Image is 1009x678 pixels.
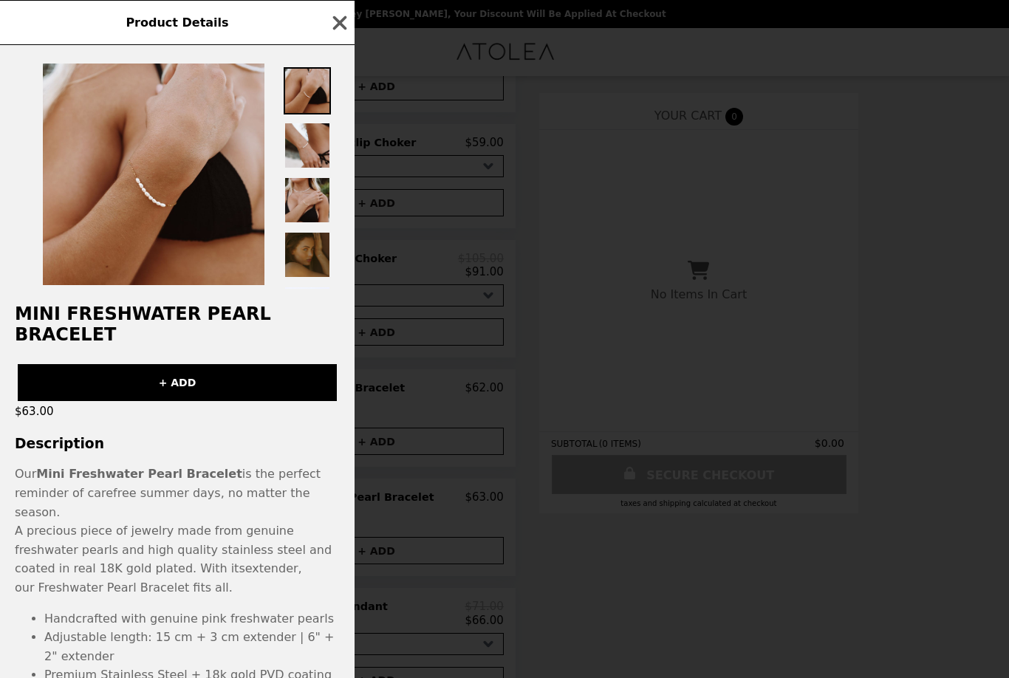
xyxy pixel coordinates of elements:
strong: Mini Freshwater Pearl Bracelet [36,467,242,481]
li: Handcrafted with genuine pink freshwater pearls [44,609,340,629]
span: extender, our Freshwater Pearl Bracelet fits all. [15,561,302,595]
button: + ADD [18,364,337,401]
p: A precious piece of jewelry made from genuine freshwater pearls and high quality stainless steel ... [15,521,340,597]
img: Default Title [43,64,264,285]
li: Adjustable length: 15 cm + 3 cm extender | 6" + 2" extender [44,628,340,665]
img: Thumbnail 5 [284,286,331,333]
img: Thumbnail 1 [284,67,331,114]
img: Thumbnail 2 [284,122,331,169]
p: Our is the perfect reminder of carefree summer days, no matter the season. [15,465,340,521]
img: Thumbnail 4 [284,231,331,278]
span: Product Details [126,16,228,30]
img: Thumbnail 3 [284,177,331,224]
